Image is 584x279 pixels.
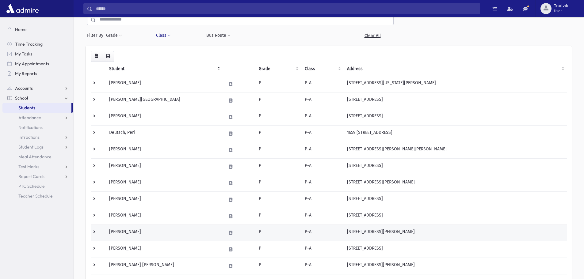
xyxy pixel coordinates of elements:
td: P-A [301,208,343,224]
td: P [255,208,301,224]
a: Home [2,25,73,34]
a: Meal Attendance [2,152,73,162]
span: Student Logs [18,144,44,150]
td: [PERSON_NAME] [105,191,223,208]
td: [PERSON_NAME] [105,109,223,125]
td: P-A [301,175,343,191]
td: [PERSON_NAME] [105,76,223,92]
td: P-A [301,109,343,125]
td: P [255,125,301,142]
td: P-A [301,241,343,258]
td: [STREET_ADDRESS][PERSON_NAME][PERSON_NAME] [343,142,567,158]
span: Meal Attendance [18,154,52,160]
td: [PERSON_NAME] [PERSON_NAME] [105,258,223,274]
span: Infractions [18,134,40,140]
button: Grade [106,30,122,41]
span: My Tasks [15,51,32,57]
td: [STREET_ADDRESS] [343,191,567,208]
td: [PERSON_NAME] [105,224,223,241]
a: Time Tracking [2,39,73,49]
span: User [554,9,568,13]
td: P-A [301,224,343,241]
a: PTC Schedule [2,181,73,191]
td: [STREET_ADDRESS] [343,158,567,175]
span: Attendance [18,115,41,120]
td: P-A [301,191,343,208]
th: Class: activate to sort column ascending [301,62,343,76]
td: P [255,258,301,274]
input: Search [92,3,480,14]
td: [STREET_ADDRESS] [343,208,567,224]
td: P-A [301,125,343,142]
td: P [255,241,301,258]
a: School [2,93,73,103]
td: P-A [301,258,343,274]
span: PTC Schedule [18,183,45,189]
td: [PERSON_NAME] [105,158,223,175]
button: Bus Route [206,30,231,41]
td: [STREET_ADDRESS] [343,241,567,258]
span: Teacher Schedule [18,193,53,199]
td: [PERSON_NAME] [105,241,223,258]
a: Attendance [2,113,73,123]
a: Notifications [2,123,73,132]
td: P [255,109,301,125]
a: Report Cards [2,172,73,181]
span: Report Cards [18,174,44,179]
span: Students [18,105,35,111]
span: My Appointments [15,61,49,66]
span: School [15,95,28,101]
img: AdmirePro [5,2,40,15]
td: P [255,191,301,208]
td: [PERSON_NAME] [105,208,223,224]
th: Student: activate to sort column descending [105,62,223,76]
td: [PERSON_NAME][GEOGRAPHIC_DATA] [105,92,223,109]
td: P-A [301,76,343,92]
a: Accounts [2,83,73,93]
a: Teacher Schedule [2,191,73,201]
td: [PERSON_NAME] [105,142,223,158]
td: [STREET_ADDRESS] [343,92,567,109]
a: Clear All [351,30,394,41]
td: P [255,92,301,109]
td: Deutsch, Peri [105,125,223,142]
td: [PERSON_NAME] [105,175,223,191]
button: Class [156,30,171,41]
td: P-A [301,92,343,109]
td: [STREET_ADDRESS][US_STATE][PERSON_NAME] [343,76,567,92]
td: P [255,224,301,241]
td: P [255,76,301,92]
a: My Reports [2,69,73,78]
a: Infractions [2,132,73,142]
td: P [255,158,301,175]
td: P-A [301,158,343,175]
td: [STREET_ADDRESS][PERSON_NAME] [343,224,567,241]
span: Home [15,27,27,32]
a: Students [2,103,71,113]
td: P [255,175,301,191]
td: [STREET_ADDRESS][PERSON_NAME] [343,258,567,274]
td: P-A [301,142,343,158]
span: Accounts [15,85,33,91]
span: Test Marks [18,164,39,169]
th: Grade: activate to sort column ascending [255,62,301,76]
span: Time Tracking [15,41,43,47]
span: Traitzik [554,4,568,9]
a: My Tasks [2,49,73,59]
span: My Reports [15,71,37,76]
a: Student Logs [2,142,73,152]
span: Filter By [87,32,106,39]
td: P [255,142,301,158]
button: CSV [91,51,102,62]
button: Print [102,51,114,62]
span: Notifications [18,125,43,130]
a: Test Marks [2,162,73,172]
th: Address: activate to sort column ascending [343,62,567,76]
td: [STREET_ADDRESS][PERSON_NAME] [343,175,567,191]
td: 1659 [STREET_ADDRESS] [343,125,567,142]
a: My Appointments [2,59,73,69]
td: [STREET_ADDRESS] [343,109,567,125]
